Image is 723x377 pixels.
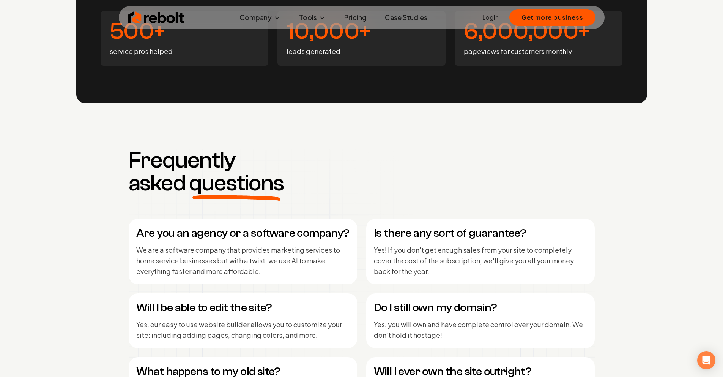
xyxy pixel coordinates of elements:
[129,149,293,195] h3: Frequently asked
[136,227,350,240] h4: Are you an agency or a software company?
[482,13,499,22] a: Login
[136,245,350,277] p: We are a software company that provides marketing services to home service businesses but with a ...
[128,10,185,25] img: Rebolt Logo
[110,20,260,43] h4: 500+
[374,301,587,315] h4: Do I still own my domain?
[110,46,260,57] p: service pros helped
[233,10,287,25] button: Company
[697,351,715,369] div: Open Intercom Messenger
[136,319,350,341] p: Yes, our easy to use website builder allows you to customize your site: including adding pages, c...
[287,46,436,57] p: leads generated
[374,319,587,341] p: Yes, you will own and have complete control over your domain. We don't hold it hostage!
[374,245,587,277] p: Yes! If you don't get enough sales from your site to completely cover the cost of the subscriptio...
[189,172,284,195] span: questions
[464,20,614,43] h4: 6,000,000+
[509,9,595,26] button: Get more business
[287,20,436,43] h4: 10,000+
[374,227,587,240] h4: Is there any sort of guarantee?
[338,10,373,25] a: Pricing
[464,46,614,57] p: pageviews for customers monthly
[136,301,350,315] h4: Will I be able to edit the site?
[293,10,332,25] button: Tools
[379,10,433,25] a: Case Studies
